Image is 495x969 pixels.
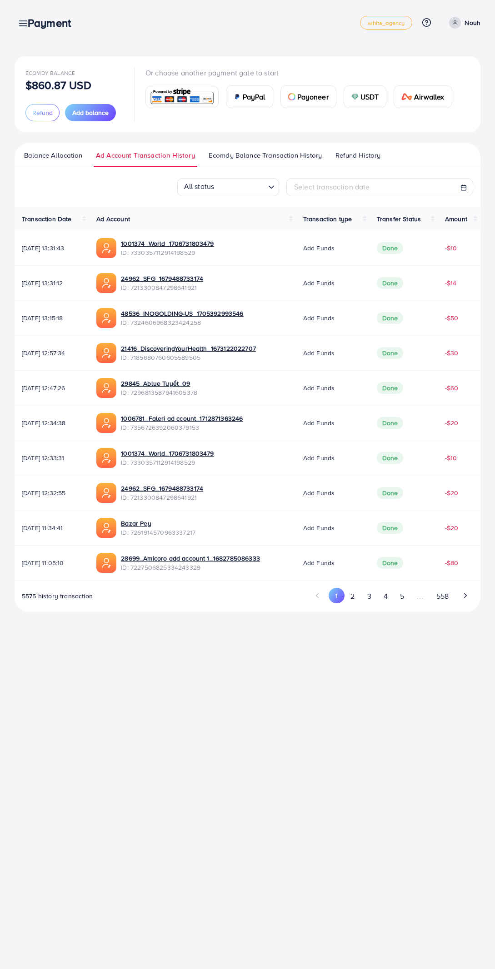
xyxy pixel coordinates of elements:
span: Done [377,557,404,569]
span: -$50 [445,313,459,323]
img: ic-ads-acc.e4c84228.svg [96,483,116,503]
span: Ecomdy Balance [25,69,75,77]
a: 1006781_Faleri ad ccount_1712871363246 [121,414,243,423]
a: 48536_INOGOLDING-US_1705392993546 [121,309,243,318]
input: Search for option [217,179,265,194]
span: Add funds [303,523,335,532]
img: ic-ads-acc.e4c84228.svg [96,553,116,573]
div: Search for option [177,178,279,196]
span: -$60 [445,383,459,393]
a: 24962_SFG_1679488733174 [121,274,203,283]
span: Add funds [303,558,335,567]
span: Add funds [303,453,335,462]
span: Add funds [303,488,335,497]
iframe: Chat [456,928,488,962]
a: 21416_DiscoveringYourHealth_1673122022707 [121,344,256,353]
button: Add balance [65,104,116,121]
a: Bazar Pey [121,519,195,528]
a: white_agency [360,16,412,30]
a: cardAirwallex [394,85,452,108]
span: Payoneer [297,91,329,102]
button: Go to page 2 [345,588,361,605]
span: Add funds [303,243,335,253]
button: Go to page 5 [394,588,410,605]
span: Add balance [72,108,109,117]
span: Done [377,277,404,289]
a: cardUSDT [344,85,387,108]
span: [DATE] 13:31:12 [22,278,82,288]
span: -$10 [445,453,457,462]
span: -$10 [445,243,457,253]
span: Add funds [303,313,335,323]
a: 1001374_World_1706731803479 [121,239,214,248]
span: Amount [445,214,467,224]
span: [DATE] 13:31:43 [22,243,82,253]
span: -$20 [445,488,459,497]
p: Or choose another payment gate to start [145,67,460,78]
span: ID: 7356726392060379153 [121,423,243,432]
span: -$20 [445,418,459,427]
span: Done [377,417,404,429]
img: card [288,93,295,100]
img: card [401,93,412,100]
button: Refund [25,104,60,121]
a: cardPayPal [226,85,273,108]
h3: Payment [28,16,78,30]
img: card [234,93,241,100]
ul: Pagination [310,588,473,605]
button: Go to page 3 [361,588,377,605]
span: Balance Allocation [24,150,82,160]
span: Ad Account [96,214,130,224]
span: Done [377,382,404,394]
span: -$20 [445,523,459,532]
span: -$30 [445,348,459,358]
span: Transaction type [303,214,352,224]
img: ic-ads-acc.e4c84228.svg [96,413,116,433]
span: [DATE] 12:34:38 [22,418,82,427]
span: Done [377,487,404,499]
span: Done [377,452,404,464]
span: ID: 7227506825334243329 [121,563,260,572]
span: [DATE] 11:34:41 [22,523,82,532]
span: Done [377,242,404,254]
span: Add funds [303,348,335,358]
span: ID: 7185680760605589505 [121,353,256,362]
button: Go to page 4 [377,588,394,605]
span: [DATE] 12:33:31 [22,453,82,462]
span: [DATE] 12:57:34 [22,348,82,358]
span: [DATE] 12:32:55 [22,488,82,497]
a: 29845_Ablue Tuyết_09 [121,379,197,388]
img: ic-ads-acc.e4c84228.svg [96,238,116,258]
span: ID: 7213300847298641921 [121,283,203,292]
span: ID: 7330357112914198529 [121,458,214,467]
span: ID: 7213300847298641921 [121,493,203,502]
span: Add funds [303,418,335,427]
button: Go to page 558 [430,588,455,605]
img: card [351,93,359,100]
span: [DATE] 12:47:26 [22,383,82,393]
span: white_agency [368,20,405,26]
a: Nouh [445,17,480,29]
span: 5575 history transaction [22,591,93,601]
a: card [145,86,219,108]
span: -$80 [445,558,459,567]
span: Transaction Date [22,214,72,224]
span: Done [377,522,404,534]
span: ID: 7296813587941605378 [121,388,197,397]
img: ic-ads-acc.e4c84228.svg [96,273,116,293]
span: ID: 7330357112914198529 [121,248,214,257]
span: -$14 [445,278,457,288]
a: 24962_SFG_1679488733174 [121,484,203,493]
span: Ad Account Transaction History [96,150,195,160]
span: PayPal [243,91,265,102]
p: $860.87 USD [25,80,91,90]
span: ID: 7261914570963337217 [121,528,195,537]
img: card [149,87,215,107]
img: ic-ads-acc.e4c84228.svg [96,343,116,363]
span: Airwallex [414,91,444,102]
span: USDT [360,91,379,102]
a: 28699_Amicoro add account 1_1682785086333 [121,554,260,563]
span: Add funds [303,383,335,393]
span: [DATE] 13:15:18 [22,313,82,323]
img: ic-ads-acc.e4c84228.svg [96,378,116,398]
